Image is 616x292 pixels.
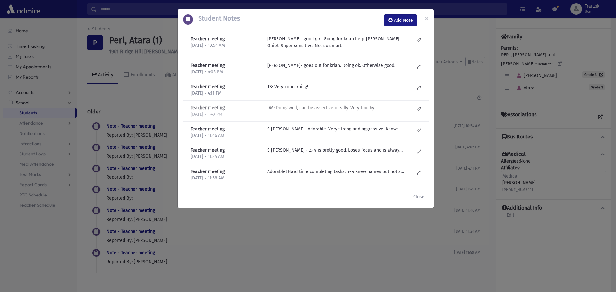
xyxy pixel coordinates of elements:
[191,175,261,181] p: [DATE] • 11:58 AM
[267,36,405,49] p: [PERSON_NAME]- good girl. Going for kriah help-[PERSON_NAME]. Quiet. Super sensitive. Not so smart.
[191,169,225,174] b: Teacher meeting
[191,84,225,89] b: Teacher meeting
[191,147,225,153] b: Teacher meeting
[267,62,405,69] p: [PERSON_NAME]- goes out for kriah. Doing ok. Otherwise good.
[191,36,225,42] b: Teacher meeting
[191,154,261,160] p: [DATE] • 11:24 AM
[267,104,405,111] p: DM: Doing well, can be assertive or silly. Very touchy...
[267,147,405,154] p: S [PERSON_NAME] - א-ב is pretty good. Loses focus and is always 6 steps behind. SKills are great....
[267,126,405,132] p: S [PERSON_NAME]- Adorable. Very strong and aggressive. Knows א-ב but not always- depends on her m...
[267,83,405,90] p: TS: Very concerning!
[191,90,261,96] p: [DATE] • 4:11 PM
[267,168,405,175] p: Adorable! Hard time completing tasks. א-ב knew names but not sounds.
[191,111,261,118] p: [DATE] • 1:49 PM
[191,126,225,132] b: Teacher meeting
[191,69,261,75] p: [DATE] • 4:05 PM
[420,9,434,27] button: Close
[191,105,225,111] b: Teacher meeting
[193,14,240,22] h5: Student Notes
[191,63,225,68] b: Teacher meeting
[191,132,261,139] p: [DATE] • 11:46 AM
[191,42,261,49] p: [DATE] • 10:54 AM
[409,191,429,203] button: Close
[425,14,429,23] span: ×
[384,14,417,26] button: Add Note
